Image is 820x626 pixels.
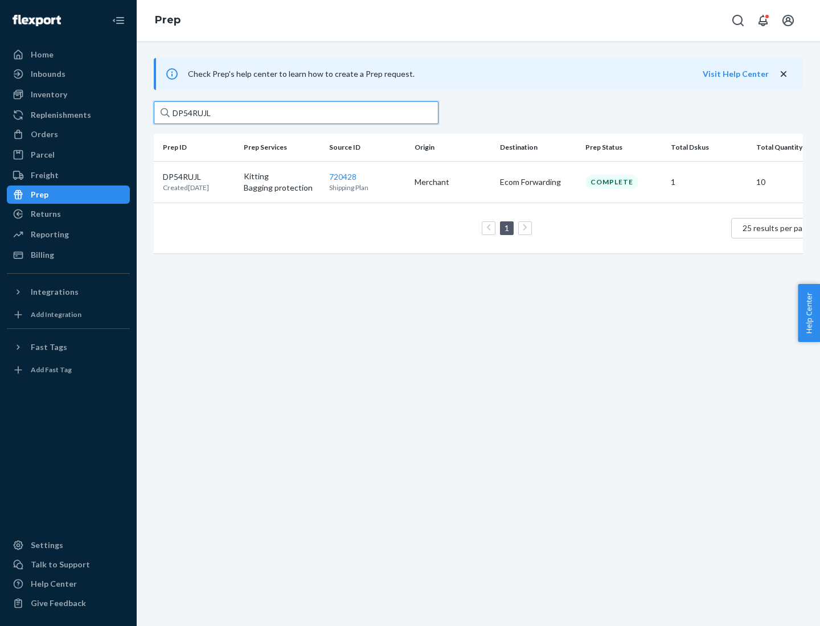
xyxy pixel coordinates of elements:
[244,171,320,182] p: Kitting
[31,286,79,298] div: Integrations
[752,9,774,32] button: Open notifications
[7,125,130,143] a: Orders
[31,578,77,590] div: Help Center
[31,208,61,220] div: Returns
[7,186,130,204] a: Prep
[7,338,130,356] button: Fast Tags
[777,9,799,32] button: Open account menu
[31,170,59,181] div: Freight
[671,176,747,188] p: 1
[31,49,54,60] div: Home
[325,134,410,161] th: Source ID
[7,594,130,612] button: Give Feedback
[31,598,86,609] div: Give Feedback
[31,559,90,570] div: Talk to Support
[7,225,130,244] a: Reporting
[31,68,65,80] div: Inbounds
[154,134,239,161] th: Prep ID
[7,166,130,184] a: Freight
[329,183,405,192] p: Shipping Plan
[7,85,130,104] a: Inventory
[154,101,438,124] input: Search prep jobs
[13,15,61,26] img: Flexport logo
[7,65,130,83] a: Inbounds
[31,310,81,319] div: Add Integration
[239,134,325,161] th: Prep Services
[500,176,576,188] p: Ecom Forwarding
[7,536,130,554] a: Settings
[7,205,130,223] a: Returns
[415,176,491,188] p: Merchant
[31,229,69,240] div: Reporting
[743,223,811,233] span: 25 results per page
[31,539,63,551] div: Settings
[7,306,130,324] a: Add Integration
[7,575,130,593] a: Help Center
[727,9,749,32] button: Open Search Box
[703,68,769,80] button: Visit Help Center
[244,182,320,193] p: Bagging protection
[31,189,48,200] div: Prep
[155,14,181,26] a: Prep
[7,146,130,164] a: Parcel
[146,4,190,37] ol: breadcrumbs
[31,89,67,100] div: Inventory
[798,284,820,342] button: Help Center
[31,109,91,121] div: Replenishments
[7,361,130,379] a: Add Fast Tag
[7,283,130,301] button: Integrations
[329,172,356,182] a: 720428
[502,223,511,233] a: Page 1 is your current page
[188,69,415,79] span: Check Prep's help center to learn how to create a Prep request.
[585,175,638,189] div: Complete
[581,134,666,161] th: Prep Status
[31,149,55,160] div: Parcel
[778,68,789,80] button: close
[163,183,209,192] p: Created [DATE]
[107,9,130,32] button: Close Navigation
[410,134,495,161] th: Origin
[31,129,58,140] div: Orders
[7,246,130,264] a: Billing
[666,134,752,161] th: Total Dskus
[7,46,130,64] a: Home
[7,106,130,124] a: Replenishments
[31,249,54,261] div: Billing
[495,134,581,161] th: Destination
[7,555,130,574] a: Talk to Support
[31,365,72,374] div: Add Fast Tag
[163,171,209,183] p: DP54RUJL
[31,341,67,353] div: Fast Tags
